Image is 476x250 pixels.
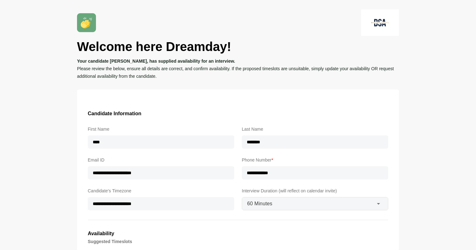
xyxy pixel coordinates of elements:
[361,9,399,36] img: logo
[88,125,234,133] label: First Name
[242,156,388,164] label: Phone Number
[242,125,388,133] label: Last Name
[88,156,234,164] label: Email ID
[88,110,388,118] h3: Candidate Information
[242,187,388,195] label: Interview Duration (will reflect on calendar invite)
[77,57,399,65] p: Your candidate [PERSON_NAME], has supplied availability for an interview.
[88,230,388,238] h3: Availability
[77,65,399,80] p: Please review the below, ensure all details are correct, and confirm availability. If the propose...
[77,38,399,55] h1: Welcome here Dreamday!
[88,238,388,245] h4: Suggested Timeslots
[247,200,272,208] span: 60 Minutes
[88,187,234,195] label: Candidate's Timezone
